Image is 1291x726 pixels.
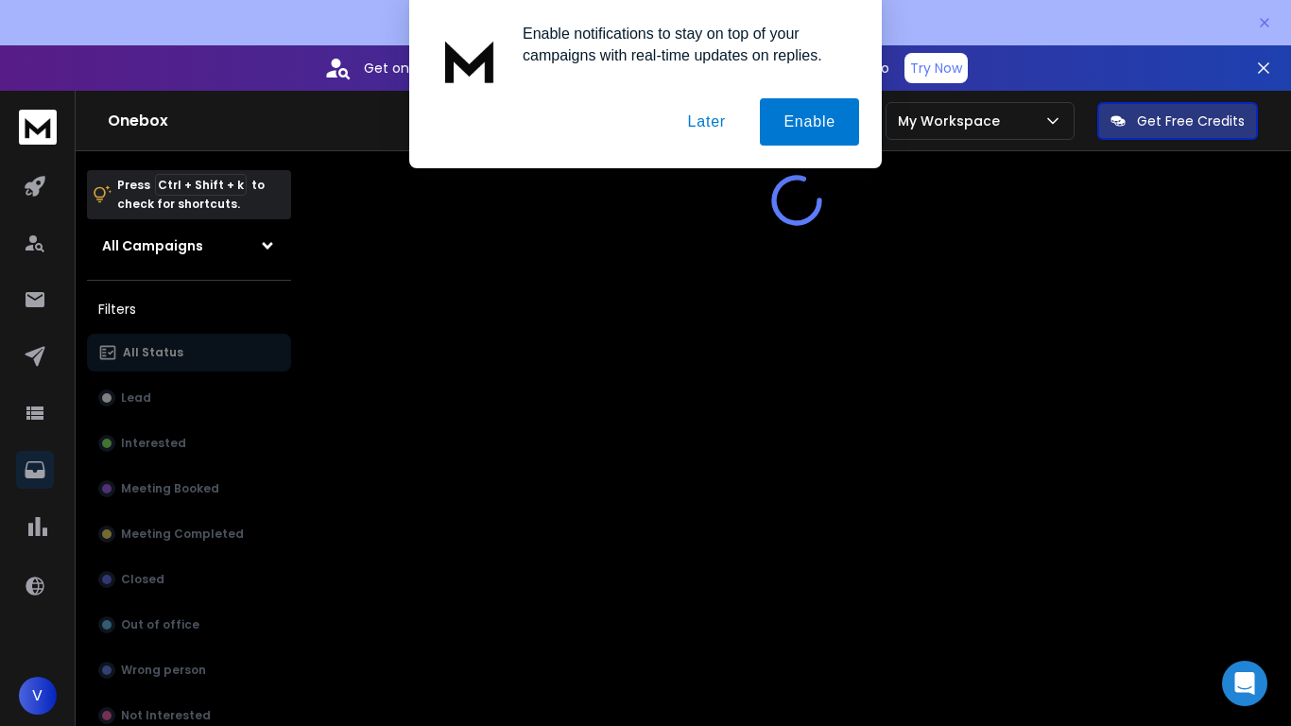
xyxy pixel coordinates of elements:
h3: Filters [87,296,291,322]
button: Enable [760,98,859,146]
button: V [19,677,57,715]
button: Later [663,98,749,146]
h1: All Campaigns [102,236,203,255]
img: notification icon [432,23,508,98]
button: All Campaigns [87,227,291,265]
p: Press to check for shortcuts. [117,176,265,214]
span: Ctrl + Shift + k [155,174,247,196]
div: Enable notifications to stay on top of your campaigns with real-time updates on replies. [508,23,859,66]
div: Open Intercom Messenger [1222,661,1267,706]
